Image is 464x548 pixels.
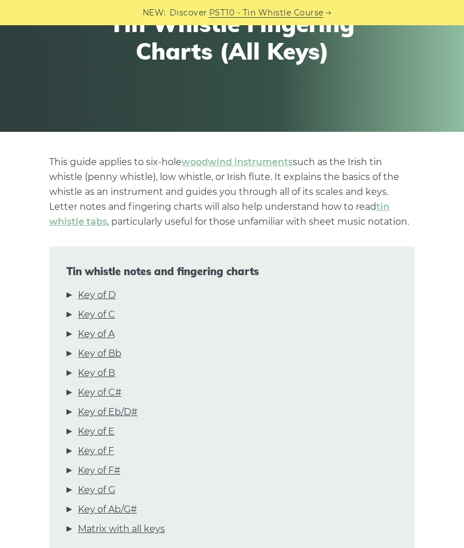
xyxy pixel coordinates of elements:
[78,502,137,517] a: Key of Ab/G#
[49,155,415,229] p: This guide applies to six-hole such as the Irish tin whistle (penny whistle), low whistle, or Iri...
[78,385,121,400] a: Key of C#
[78,483,115,498] a: Key of G
[182,156,293,167] a: woodwind instruments
[78,444,114,459] a: Key of F
[170,6,207,19] span: Discover
[77,10,387,65] h1: Tin Whistle Fingering Charts (All Keys)
[66,265,398,278] span: Tin whistle notes and fingering charts
[78,346,121,361] a: Key of Bb
[78,288,116,303] a: Key of D
[143,6,166,19] span: NEW:
[78,424,115,439] a: Key of E
[78,522,165,537] a: Matrix with all keys
[78,463,120,478] a: Key of F#
[78,366,115,381] a: Key of B
[209,6,324,19] a: PST10 - Tin Whistle Course
[78,405,137,420] a: Key of Eb/D#
[78,307,115,322] a: Key of C
[78,327,115,342] a: Key of A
